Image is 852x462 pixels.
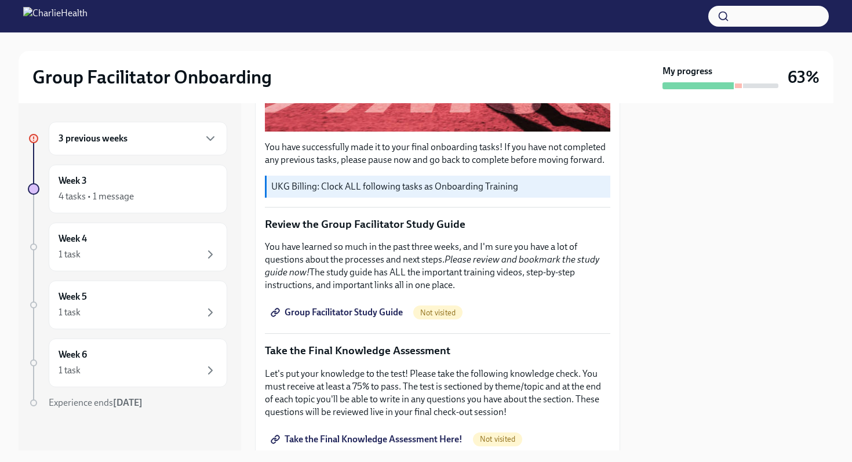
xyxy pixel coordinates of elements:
[265,428,471,451] a: Take the Final Knowledge Assessment Here!
[273,434,463,445] span: Take the Final Knowledge Assessment Here!
[265,141,610,166] p: You have successfully made it to your final onboarding tasks! If you have not completed any previ...
[273,307,403,318] span: Group Facilitator Study Guide
[413,308,463,317] span: Not visited
[59,232,87,245] h6: Week 4
[265,343,610,358] p: Take the Final Knowledge Assessment
[265,217,610,232] p: Review the Group Facilitator Study Guide
[473,435,522,443] span: Not visited
[28,223,227,271] a: Week 41 task
[59,132,128,145] h6: 3 previous weeks
[32,66,272,89] h2: Group Facilitator Onboarding
[59,306,81,319] div: 1 task
[788,67,820,88] h3: 63%
[59,174,87,187] h6: Week 3
[265,241,610,292] p: You have learned so much in the past three weeks, and I'm sure you have a lot of questions about ...
[59,190,134,203] div: 4 tasks • 1 message
[49,397,143,408] span: Experience ends
[59,248,81,261] div: 1 task
[59,364,81,377] div: 1 task
[271,180,606,193] p: UKG Billing: Clock ALL following tasks as Onboarding Training
[59,348,87,361] h6: Week 6
[265,301,411,324] a: Group Facilitator Study Guide
[113,397,143,408] strong: [DATE]
[28,165,227,213] a: Week 34 tasks • 1 message
[59,290,87,303] h6: Week 5
[49,122,227,155] div: 3 previous weeks
[265,368,610,419] p: Let's put your knowledge to the test! Please take the following knowledge check. You must receive...
[662,65,712,78] strong: My progress
[28,339,227,387] a: Week 61 task
[23,7,88,26] img: CharlieHealth
[28,281,227,329] a: Week 51 task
